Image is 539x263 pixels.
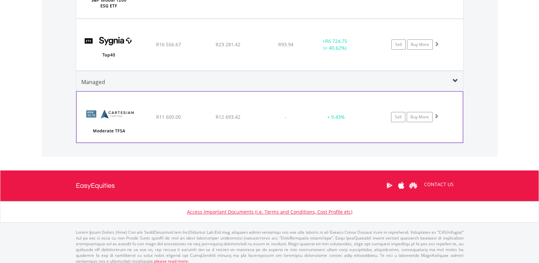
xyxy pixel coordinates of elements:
[309,38,361,51] div: + (+ 40.62%)
[384,175,395,196] a: Google Play
[80,28,138,68] img: TFSA.SYGT40.png
[391,112,405,122] a: Sell
[80,100,138,141] img: Cartesian_Bundle_Moderate_TFSA.png
[216,114,240,120] span: R12 693.42
[76,170,115,201] a: EasyEquities
[216,41,240,48] span: R23 281.42
[407,175,419,196] a: Huawei
[407,39,433,50] a: Buy More
[156,114,181,120] span: R11 600.00
[187,209,352,215] a: Access Important Documents (i.e. Terms and Conditions, Cost Profile etc)
[395,175,407,196] a: Apple
[314,114,358,120] div: + 9.43%
[285,114,287,120] span: -
[407,112,433,122] a: Buy More
[419,175,458,194] a: CONTACT US
[278,41,293,48] span: R93.94
[391,39,406,50] a: Sell
[81,78,105,86] span: Managed
[325,38,347,44] span: R6 724.75
[156,41,181,48] span: R16 556.67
